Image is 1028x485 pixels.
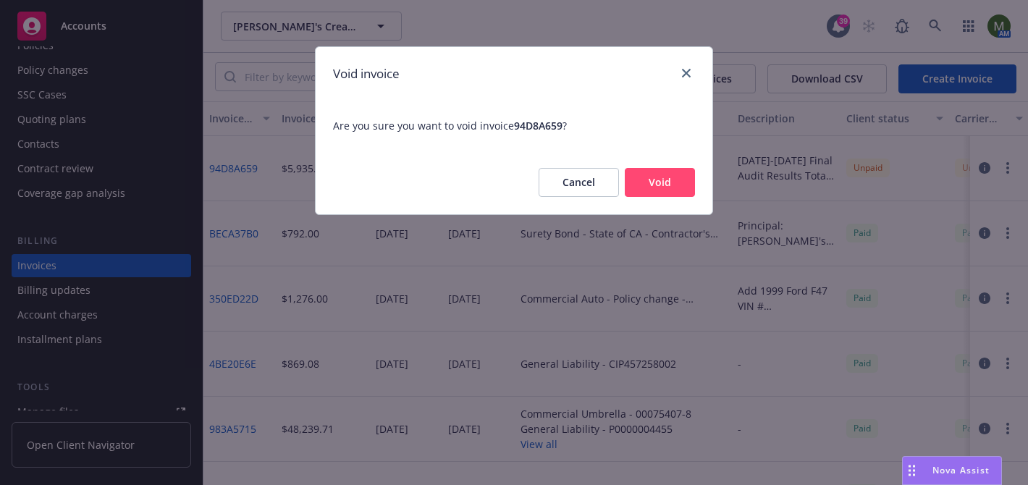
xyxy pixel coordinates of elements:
button: Nova Assist [902,456,1002,485]
span: Nova Assist [932,464,990,476]
a: close [678,64,695,82]
button: Cancel [539,168,619,197]
button: Void [625,168,695,197]
span: 94D8A659 [514,119,563,132]
span: Are you sure you want to void invoice ? [316,101,712,151]
div: Drag to move [903,457,921,484]
h1: Void invoice [333,64,400,83]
